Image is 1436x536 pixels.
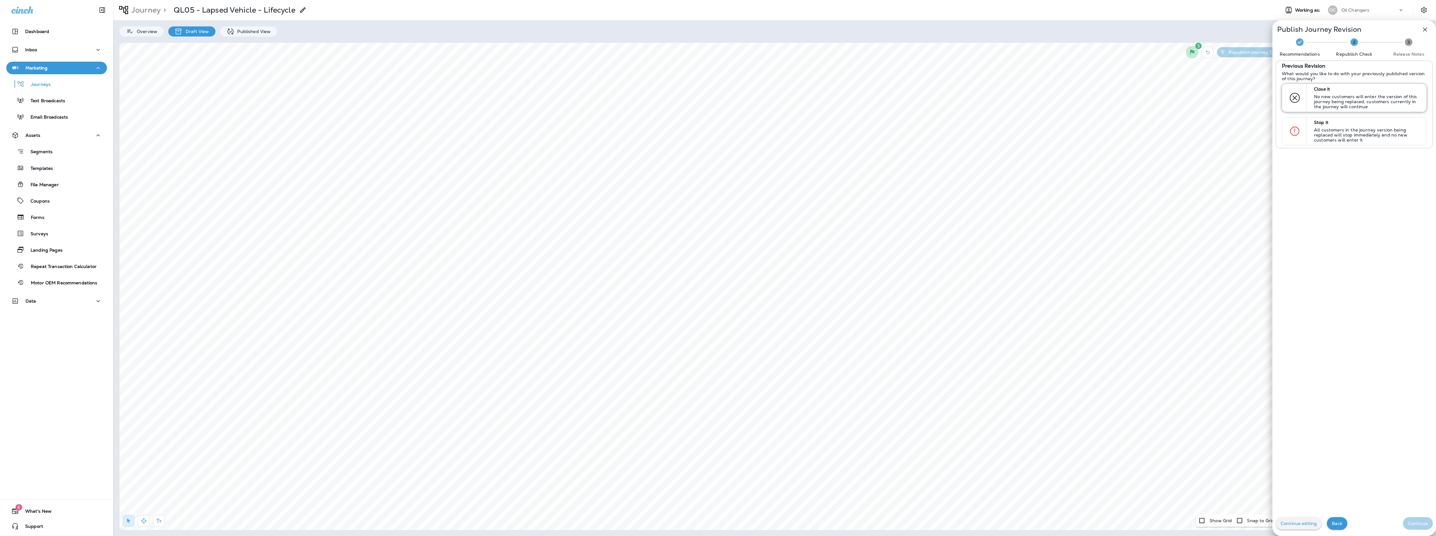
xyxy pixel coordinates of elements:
p: What would you like to do with your previously published version of this journey? [1282,71,1427,81]
span: Recommendations [1275,51,1324,57]
p: Stop it [1314,120,1421,125]
span: Republish Check [1329,51,1379,57]
p: Back [1332,521,1342,526]
p: Close it [1314,87,1421,92]
button: Back [1327,517,1347,530]
text: 2 [1353,39,1355,45]
p: Continue editing [1281,521,1317,526]
p: All customers in the journey version being replaced will stop immediately and no new customers wi... [1314,127,1421,142]
p: No new customers will enter the version of this journey being replaced, customers currently in th... [1314,94,1421,109]
span: Release Notes [1384,51,1433,57]
p: Publish Journey Revision [1277,27,1361,32]
p: Previous Revision [1282,64,1325,69]
button: Continue editing [1276,517,1322,530]
text: 3 [1407,39,1410,45]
